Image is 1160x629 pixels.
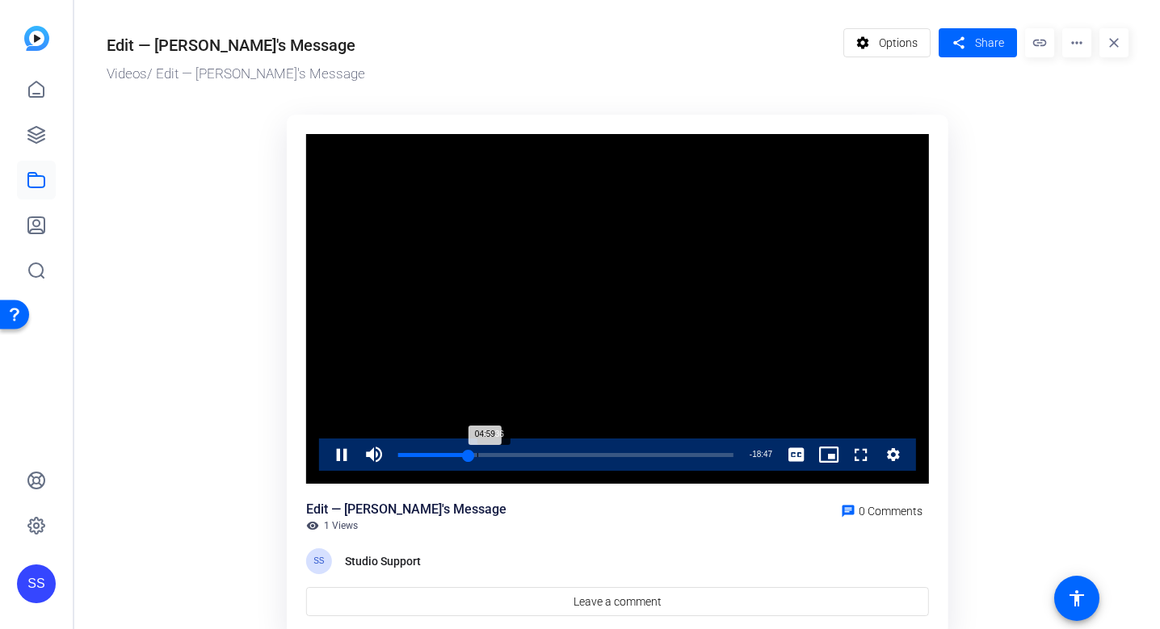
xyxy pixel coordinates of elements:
[843,28,931,57] button: Options
[398,453,733,457] div: Progress Bar
[939,28,1017,57] button: Share
[845,438,877,471] button: Fullscreen
[752,450,772,459] span: 18:47
[306,587,929,616] a: Leave a comment
[306,500,506,519] div: Edit — [PERSON_NAME]'s Message
[813,438,845,471] button: Picture-in-Picture
[1025,28,1054,57] mat-icon: link
[834,500,929,519] a: 0 Comments
[107,65,147,82] a: Videos
[324,519,358,532] span: 1 Views
[879,27,918,58] span: Options
[107,33,355,57] div: Edit — [PERSON_NAME]'s Message
[306,519,319,532] mat-icon: visibility
[107,64,835,85] div: / Edit — [PERSON_NAME]'s Message
[1099,28,1128,57] mat-icon: close
[1062,28,1091,57] mat-icon: more_horiz
[326,438,358,471] button: Pause
[17,564,56,603] div: SS
[780,438,813,471] button: Captions
[853,27,873,58] mat-icon: settings
[975,35,1004,52] span: Share
[948,32,969,54] mat-icon: share
[859,505,923,518] span: 0 Comments
[841,504,855,518] mat-icon: chat
[345,551,426,571] div: Studio Support
[750,450,752,459] span: -
[24,26,49,51] img: blue-gradient.svg
[306,134,929,484] div: Video Player
[306,548,332,574] div: SS
[574,593,662,610] span: Leave a comment
[1067,589,1086,608] mat-icon: accessibility
[358,438,390,471] button: Mute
